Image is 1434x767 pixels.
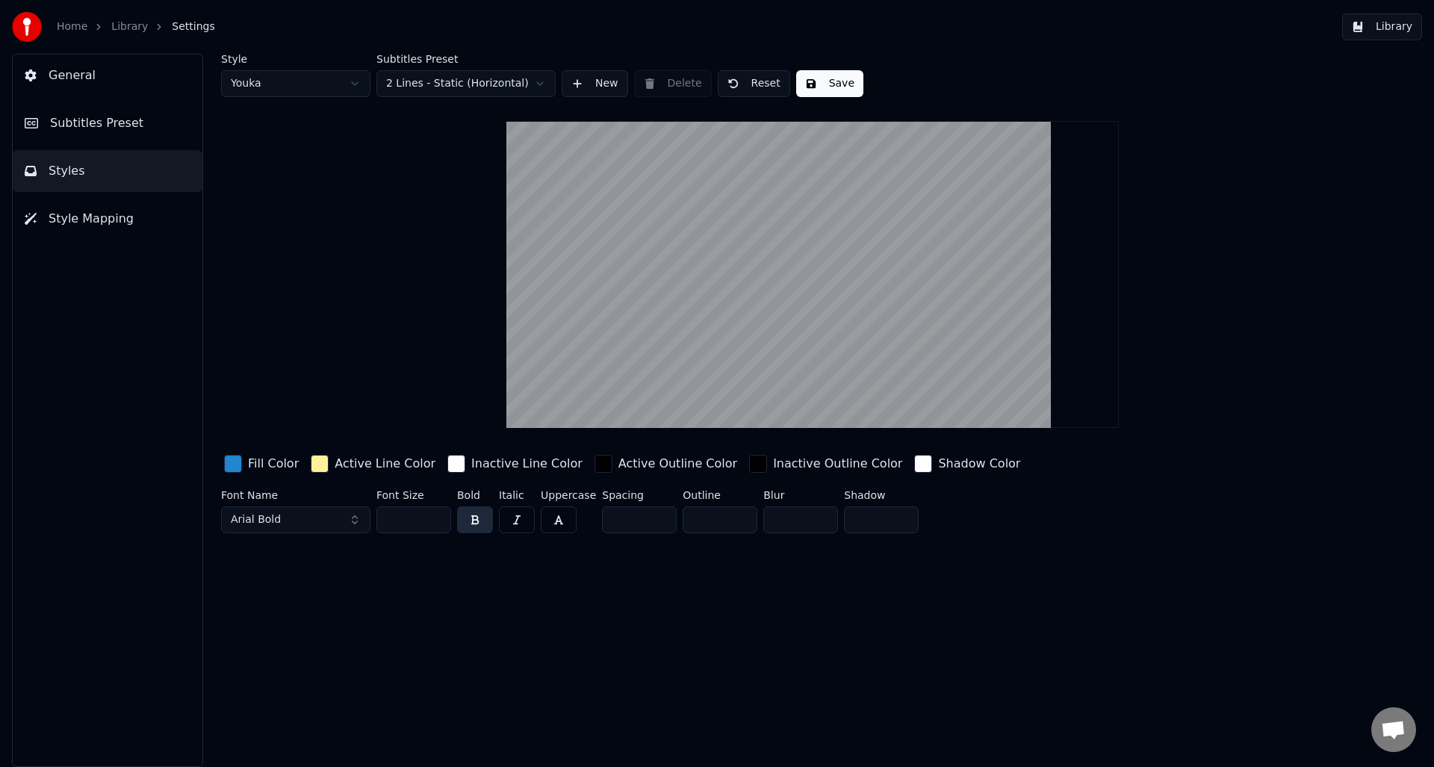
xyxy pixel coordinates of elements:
[221,452,302,476] button: Fill Color
[376,490,451,500] label: Font Size
[746,452,905,476] button: Inactive Outline Color
[221,54,370,64] label: Style
[938,455,1020,473] div: Shadow Color
[13,102,202,144] button: Subtitles Preset
[602,490,677,500] label: Spacing
[773,455,902,473] div: Inactive Outline Color
[562,70,628,97] button: New
[13,198,202,240] button: Style Mapping
[763,490,838,500] label: Blur
[13,150,202,192] button: Styles
[683,490,757,500] label: Outline
[50,114,143,132] span: Subtitles Preset
[844,490,919,500] label: Shadow
[12,12,42,42] img: youka
[49,162,85,180] span: Styles
[796,70,863,97] button: Save
[221,490,370,500] label: Font Name
[618,455,737,473] div: Active Outline Color
[57,19,87,34] a: Home
[376,54,556,64] label: Subtitles Preset
[231,512,281,527] span: Arial Bold
[541,490,596,500] label: Uppercase
[1342,13,1422,40] button: Library
[248,455,299,473] div: Fill Color
[444,452,586,476] button: Inactive Line Color
[1371,707,1416,752] a: Open chat
[457,490,493,500] label: Bold
[718,70,790,97] button: Reset
[57,19,215,34] nav: breadcrumb
[592,452,740,476] button: Active Outline Color
[49,66,96,84] span: General
[308,452,438,476] button: Active Line Color
[499,490,535,500] label: Italic
[335,455,435,473] div: Active Line Color
[471,455,583,473] div: Inactive Line Color
[49,210,134,228] span: Style Mapping
[911,452,1023,476] button: Shadow Color
[13,55,202,96] button: General
[172,19,214,34] span: Settings
[111,19,148,34] a: Library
